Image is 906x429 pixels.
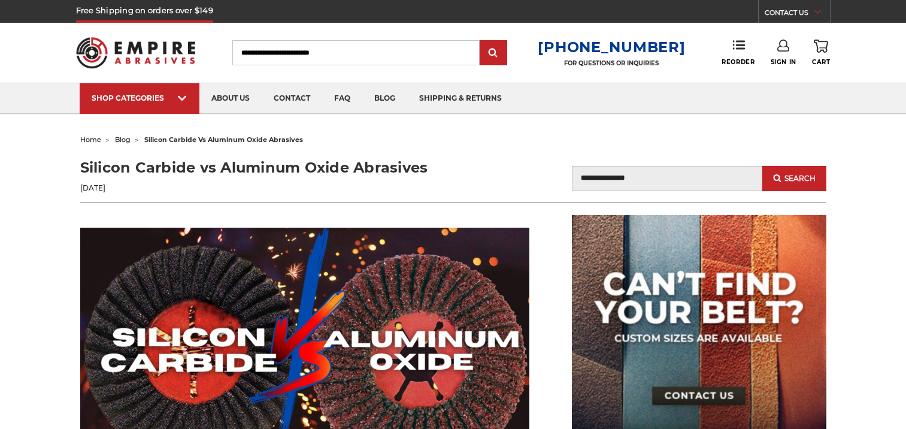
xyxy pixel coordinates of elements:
[765,6,830,23] a: CONTACT US
[199,83,262,114] a: about us
[722,58,755,66] span: Reorder
[262,83,322,114] a: contact
[538,38,685,56] a: [PHONE_NUMBER]
[144,135,303,144] span: silicon carbide vs aluminum oxide abrasives
[407,83,514,114] a: shipping & returns
[80,135,101,144] a: home
[362,83,407,114] a: blog
[92,93,187,102] div: SHOP CATEGORIES
[80,157,453,179] h1: Silicon Carbide vs Aluminum Oxide Abrasives
[115,135,131,144] a: blog
[322,83,362,114] a: faq
[812,40,830,66] a: Cart
[762,166,826,191] button: Search
[722,40,755,65] a: Reorder
[80,183,453,194] p: [DATE]
[812,58,830,66] span: Cart
[481,41,505,65] input: Submit
[771,58,796,66] span: Sign In
[784,174,816,183] span: Search
[538,59,685,67] p: FOR QUESTIONS OR INQUIRIES
[76,29,196,76] img: Empire Abrasives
